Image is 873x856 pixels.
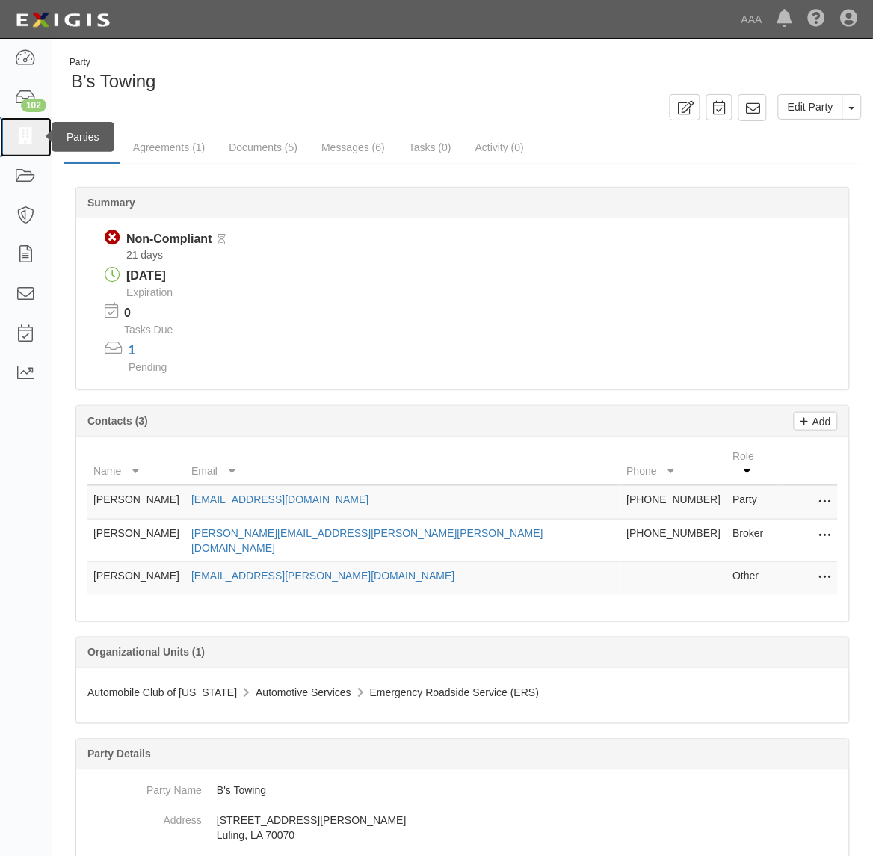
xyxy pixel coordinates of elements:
th: Phone [621,443,727,485]
span: Since 08/22/2025 [126,249,163,261]
p: 0 [124,305,191,322]
a: [EMAIL_ADDRESS][DOMAIN_NAME] [191,493,368,505]
a: Activity (0) [464,132,535,162]
b: Summary [87,197,135,209]
a: Messages (6) [310,132,396,162]
div: Non-Compliant [126,231,212,248]
a: Agreements (1) [122,132,216,162]
td: Broker [727,519,778,561]
dt: Party Name [82,776,202,798]
a: [PERSON_NAME][EMAIL_ADDRESS][PERSON_NAME][PERSON_NAME][DOMAIN_NAME] [191,527,543,554]
td: Party [727,485,778,520]
i: Help Center - Complianz [808,10,826,28]
td: [PHONE_NUMBER] [621,485,727,520]
a: Add [794,412,838,431]
div: Party [70,56,156,69]
th: Role [727,443,778,485]
a: Documents (5) [218,132,309,162]
td: [PERSON_NAME] [87,519,185,561]
span: Emergency Roadside Service (ERS) [370,687,539,699]
th: Name [87,443,185,485]
a: [EMAIL_ADDRESS][PERSON_NAME][DOMAIN_NAME] [191,570,454,582]
a: AAA [734,4,770,34]
dt: Address [82,806,202,828]
img: logo-5460c22ac91f19d4615b14bd174203de0afe785f0fc80cf4dbbc73dc1793850b.png [11,7,114,34]
a: 1 [129,344,135,357]
span: Pending [129,361,167,373]
td: [PERSON_NAME] [87,561,185,595]
a: Tasks (0) [398,132,463,162]
div: B's Towing [64,56,862,94]
b: Party Details [87,748,151,760]
p: Add [809,413,831,430]
span: Automobile Club of [US_STATE] [87,687,237,699]
td: [PERSON_NAME] [87,485,185,520]
a: Edit Party [778,94,843,120]
div: Parties [52,122,114,152]
td: [PHONE_NUMBER] [621,519,727,561]
i: Non-Compliant [105,230,120,246]
span: Expiration [126,286,173,298]
div: 102 [21,99,46,112]
b: Organizational Units (1) [87,647,205,659]
div: [DATE] [126,268,173,285]
span: Tasks Due [124,324,173,336]
th: Email [185,443,620,485]
td: Other [727,561,778,595]
dd: B's Towing [82,776,843,806]
span: B's Towing [71,71,156,91]
dd: [STREET_ADDRESS][PERSON_NAME] Luling, LA 70070 [82,806,843,851]
span: Automotive Services [256,687,351,699]
b: Contacts (3) [87,415,148,427]
i: Pending Review [218,235,226,245]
